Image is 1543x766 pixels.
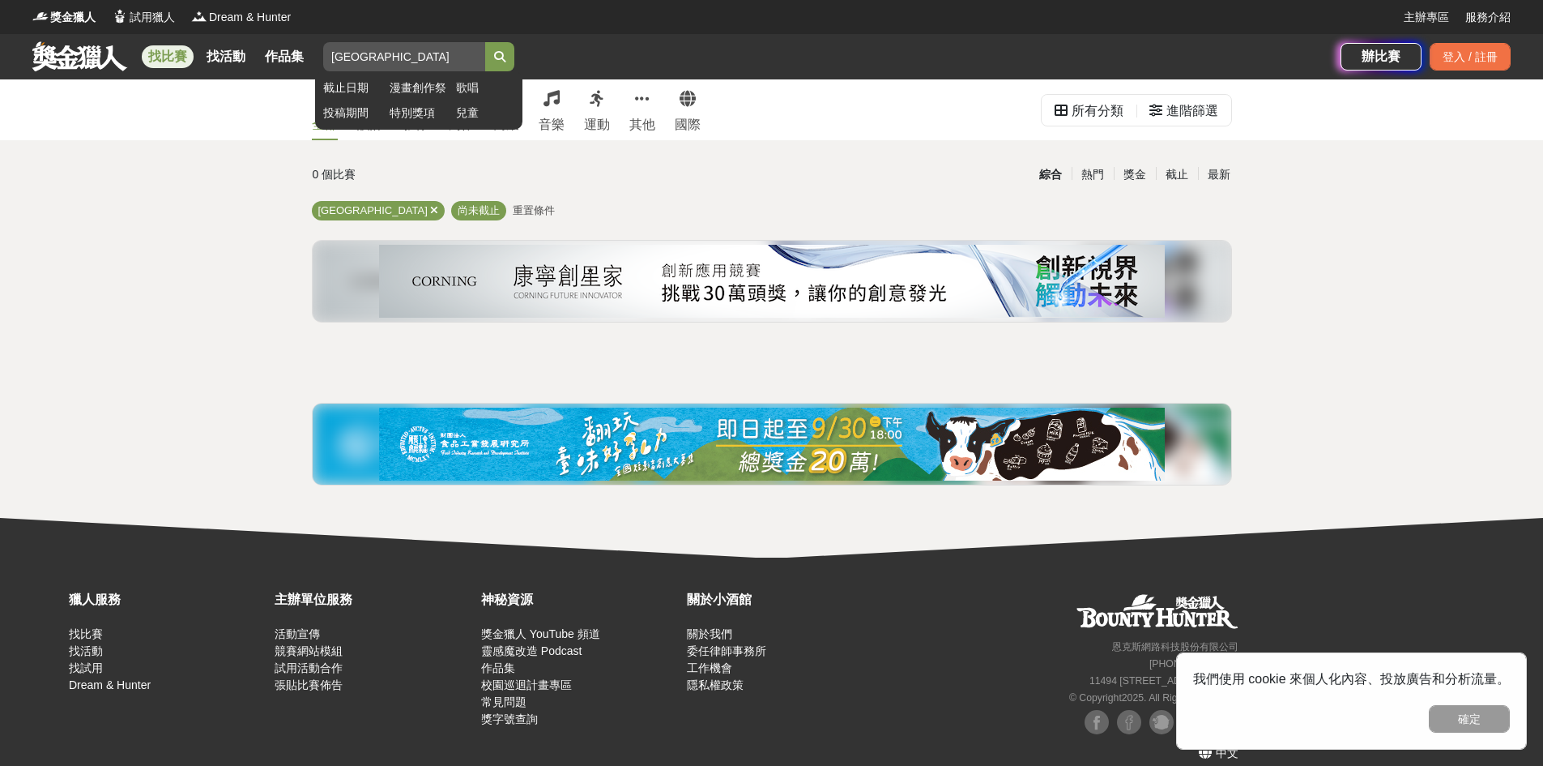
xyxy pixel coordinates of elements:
[323,79,381,96] a: 截止日期
[687,627,732,640] a: 關於我們
[1029,160,1072,189] div: 綜合
[1149,658,1238,670] small: [PHONE_NUMBER]
[687,661,732,674] a: 工作機會
[1085,710,1109,734] img: Facebook
[32,8,49,24] img: Logo
[458,204,500,216] span: 尚未截止
[481,661,515,674] a: 作品集
[69,644,103,657] a: 找活動
[629,79,655,140] a: 其他
[275,590,472,610] div: 主辦單位服務
[675,115,701,135] div: 國際
[275,644,343,657] a: 競賽網站模組
[379,245,1165,318] img: 450e0687-a965-40c0-abf0-84084e733638.png
[130,9,175,26] span: 試用獵人
[112,9,175,26] a: Logo試用獵人
[675,79,701,140] a: 國際
[1465,9,1511,26] a: 服務介紹
[1429,705,1510,733] button: 確定
[191,8,207,24] img: Logo
[323,105,381,122] a: 投稿期間
[1404,9,1449,26] a: 主辦專區
[1117,710,1141,734] img: Facebook
[584,79,610,140] a: 運動
[1341,43,1422,71] a: 辦比賽
[481,695,526,708] a: 常見問題
[209,9,291,26] span: Dream & Hunter
[481,627,600,640] a: 獎金獵人 YouTube 頻道
[539,79,565,140] a: 音樂
[275,678,343,691] a: 張貼比賽佈告
[1216,747,1238,760] span: 中文
[629,115,655,135] div: 其他
[481,713,538,725] a: 獎字號查詢
[456,79,514,96] a: 歌唱
[687,678,744,691] a: 隱私權政策
[69,590,266,610] div: 獵人服務
[1114,160,1156,189] div: 獎金
[481,590,679,610] div: 神秘資源
[390,79,448,96] a: 漫畫創作祭
[69,678,151,691] a: Dream & Hunter
[258,45,310,68] a: 作品集
[687,644,766,657] a: 委任律師事務所
[584,115,610,135] div: 運動
[1430,43,1511,71] div: 登入 / 註冊
[1193,672,1510,686] span: 我們使用 cookie 來個人化內容、投放廣告和分析流量。
[1072,160,1114,189] div: 熱門
[1069,692,1238,704] small: © Copyright 2025 . All Rights Reserved.
[379,408,1165,481] img: 0721bdb2-86f1-4b3e-8aa4-d67e5439bccf.jpg
[481,678,572,691] a: 校園巡迴計畫專區
[687,590,884,610] div: 關於小酒館
[275,627,320,640] a: 活動宣傳
[112,8,128,24] img: Logo
[200,45,252,68] a: 找活動
[1112,641,1238,653] small: 恩克斯網路科技股份有限公司
[1089,675,1238,687] small: 11494 [STREET_ADDRESS] 3 樓
[69,627,103,640] a: 找比賽
[142,45,194,68] a: 找比賽
[539,115,565,135] div: 音樂
[1198,160,1240,189] div: 最新
[1149,710,1174,734] img: Plurk
[313,160,618,189] div: 0 個比賽
[481,644,582,657] a: 靈感魔改造 Podcast
[1166,95,1218,127] div: 進階篩選
[1156,160,1198,189] div: 截止
[312,79,338,140] a: 全部
[191,9,291,26] a: LogoDream & Hunter
[32,9,96,26] a: Logo獎金獵人
[390,105,448,122] a: 特別獎項
[456,105,514,122] a: 兒童
[312,115,338,135] div: 全部
[318,204,428,216] span: [GEOGRAPHIC_DATA]
[1072,95,1123,127] div: 所有分類
[323,42,485,71] input: 2025 反詐視界—全國影片競賽
[513,204,555,216] span: 重置條件
[275,661,343,674] a: 試用活動合作
[50,9,96,26] span: 獎金獵人
[69,661,103,674] a: 找試用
